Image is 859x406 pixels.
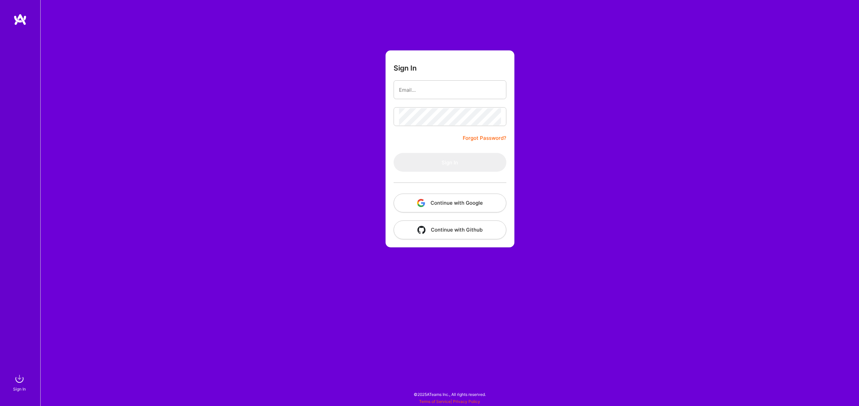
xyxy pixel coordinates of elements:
img: icon [417,226,425,234]
button: Continue with Google [394,194,506,212]
a: Privacy Policy [453,399,480,404]
h3: Sign In [394,64,417,72]
img: logo [13,13,27,26]
a: sign inSign In [14,372,26,393]
div: © 2025 ATeams Inc., All rights reserved. [40,386,859,403]
button: Sign In [394,153,506,172]
span: | [419,399,480,404]
a: Terms of Service [419,399,451,404]
input: Email... [399,81,501,98]
div: Sign In [13,385,26,393]
a: Forgot Password? [463,134,506,142]
button: Continue with Github [394,220,506,239]
img: icon [417,199,425,207]
img: sign in [13,372,26,385]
